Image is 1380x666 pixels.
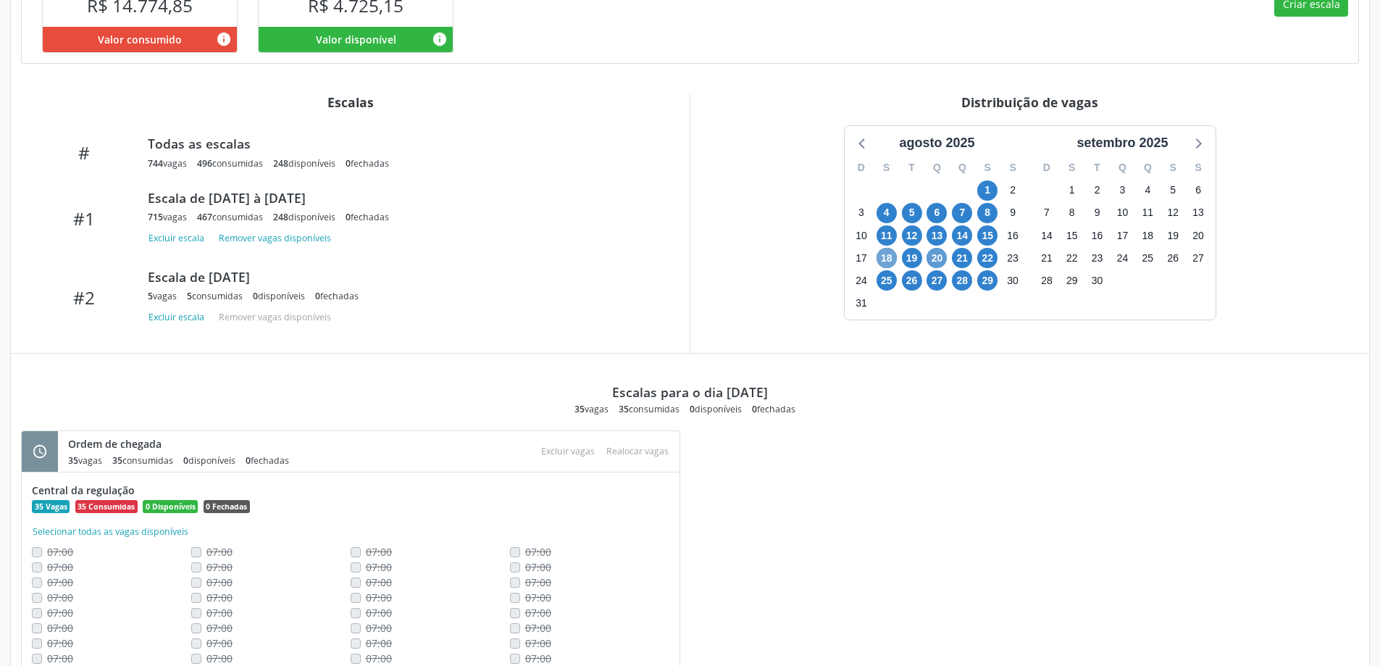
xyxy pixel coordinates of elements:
span: sexta-feira, 15 de agosto de 2025 [977,225,998,246]
button: Excluir escala [148,228,210,248]
span: domingo, 7 de setembro de 2025 [1037,203,1057,223]
span: quinta-feira, 28 de agosto de 2025 [952,270,972,291]
span: Não é possivel realocar uma vaga consumida [525,545,551,559]
span: segunda-feira, 18 de agosto de 2025 [877,248,897,268]
span: 248 [273,211,288,223]
span: 0 [253,290,258,302]
span: 496 [197,157,212,170]
span: sexta-feira, 1 de agosto de 2025 [977,180,998,201]
span: domingo, 10 de agosto de 2025 [851,225,871,246]
div: fechadas [346,157,389,170]
span: quarta-feira, 3 de setembro de 2025 [1112,180,1132,201]
span: Não é possivel realocar uma vaga consumida [47,545,73,559]
div: Q [924,157,950,179]
span: 5 [187,290,192,302]
span: terça-feira, 30 de setembro de 2025 [1087,270,1108,291]
span: 0 [346,211,351,223]
div: fechadas [346,211,389,223]
span: quinta-feira, 25 de setembro de 2025 [1137,248,1158,268]
div: disponíveis [253,290,305,302]
span: terça-feira, 2 de setembro de 2025 [1087,180,1108,201]
div: disponíveis [690,403,742,415]
span: 715 [148,211,163,223]
span: Não é possivel realocar uma vaga consumida [366,621,392,635]
span: sexta-feira, 19 de setembro de 2025 [1163,225,1183,246]
div: Todas as escalas [148,136,659,151]
span: sábado, 2 de agosto de 2025 [1003,180,1023,201]
span: Não é possivel realocar uma vaga consumida [525,621,551,635]
div: consumidas [187,290,243,302]
span: 35 Consumidas [75,500,138,513]
span: Não é possivel realocar uma vaga consumida [366,636,392,650]
span: sexta-feira, 22 de agosto de 2025 [977,248,998,268]
span: quinta-feira, 4 de setembro de 2025 [1137,180,1158,201]
span: quinta-feira, 21 de agosto de 2025 [952,248,972,268]
div: Escala de [DATE] à [DATE] [148,190,659,206]
div: vagas [68,454,102,467]
span: Não é possivel realocar uma vaga consumida [366,575,392,589]
div: vagas [148,211,187,223]
span: 0 Disponíveis [143,500,198,513]
span: segunda-feira, 29 de setembro de 2025 [1062,270,1082,291]
span: 0 [246,454,251,467]
div: vagas [148,290,177,302]
span: Não é possivel realocar uma vaga consumida [525,652,551,665]
div: T [1084,157,1110,179]
span: quinta-feira, 11 de setembro de 2025 [1137,203,1158,223]
span: 35 [574,403,585,415]
div: T [899,157,924,179]
span: Não é possivel realocar uma vaga consumida [206,652,233,665]
div: setembro 2025 [1071,133,1174,153]
span: domingo, 14 de setembro de 2025 [1037,225,1057,246]
span: domingo, 28 de setembro de 2025 [1037,270,1057,291]
span: segunda-feira, 8 de setembro de 2025 [1062,203,1082,223]
div: consumidas [619,403,679,415]
span: quarta-feira, 13 de agosto de 2025 [927,225,947,246]
button: Excluir escala [148,307,210,327]
span: Não é possivel realocar uma vaga consumida [366,652,392,665]
span: Não é possivel realocar uma vaga consumida [206,545,233,559]
span: sábado, 13 de setembro de 2025 [1188,203,1208,223]
span: Não é possivel realocar uma vaga consumida [525,575,551,589]
div: fechadas [752,403,795,415]
span: 248 [273,157,288,170]
div: consumidas [197,157,263,170]
span: terça-feira, 19 de agosto de 2025 [902,248,922,268]
span: quarta-feira, 20 de agosto de 2025 [927,248,947,268]
span: quinta-feira, 7 de agosto de 2025 [952,203,972,223]
div: Central da regulação [32,483,669,498]
div: disponíveis [273,157,335,170]
span: 0 [183,454,188,467]
span: segunda-feira, 22 de setembro de 2025 [1062,248,1082,268]
span: segunda-feira, 15 de setembro de 2025 [1062,225,1082,246]
span: 0 [346,157,351,170]
div: S [1059,157,1084,179]
span: 35 [619,403,629,415]
span: domingo, 3 de agosto de 2025 [851,203,871,223]
span: Valor consumido [98,32,182,47]
span: Não é possivel realocar uma vaga consumida [206,636,233,650]
span: Não é possivel realocar uma vaga consumida [525,560,551,574]
i: Valor consumido por agendamentos feitos para este serviço [216,31,232,47]
div: disponíveis [273,211,335,223]
span: 0 [752,403,757,415]
div: #2 [31,287,138,308]
span: 0 [690,403,695,415]
div: #1 [31,208,138,229]
span: segunda-feira, 11 de agosto de 2025 [877,225,897,246]
span: Não é possivel realocar uma vaga consumida [47,575,73,589]
div: Escolha as vagas para realocar [601,441,674,461]
span: Não é possivel realocar uma vaga consumida [366,606,392,620]
span: sábado, 30 de agosto de 2025 [1003,270,1023,291]
div: fechadas [246,454,289,467]
span: 467 [197,211,212,223]
span: terça-feira, 9 de setembro de 2025 [1087,203,1108,223]
span: Não é possivel realocar uma vaga consumida [525,606,551,620]
span: sábado, 6 de setembro de 2025 [1188,180,1208,201]
div: consumidas [112,454,173,467]
span: Não é possivel realocar uma vaga consumida [206,606,233,620]
span: quarta-feira, 27 de agosto de 2025 [927,270,947,291]
div: Escalas para o dia [DATE] [612,384,768,400]
span: sábado, 27 de setembro de 2025 [1188,248,1208,268]
span: Não é possivel realocar uma vaga consumida [206,560,233,574]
